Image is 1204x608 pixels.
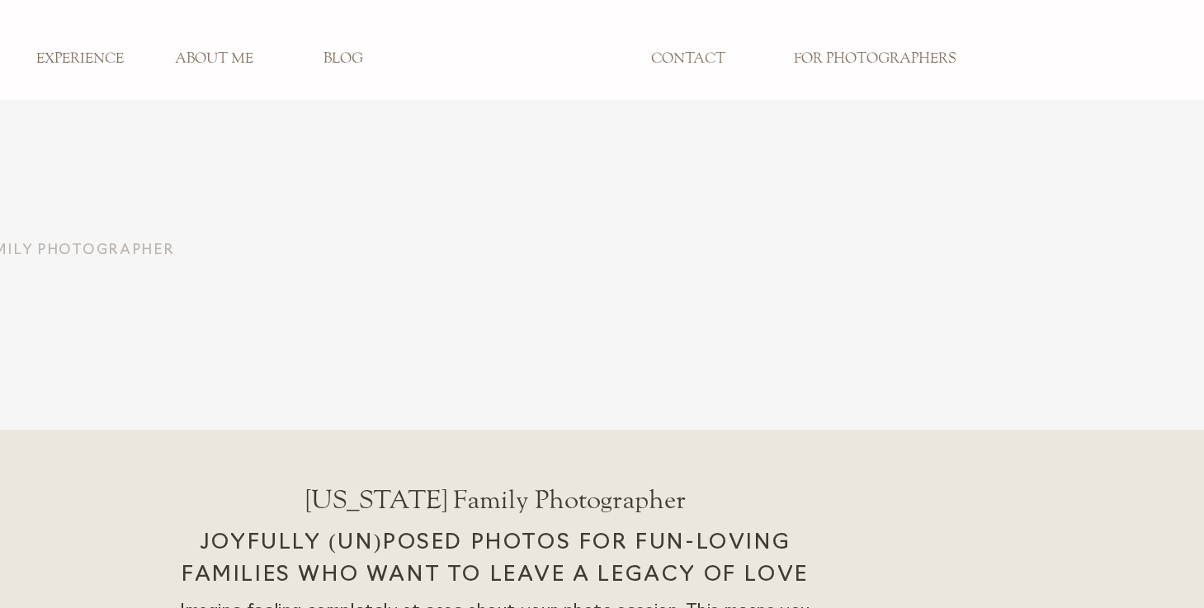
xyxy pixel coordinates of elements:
[26,50,135,68] a: EXPERIENCE
[196,484,795,534] h1: [US_STATE] Family Photographer
[781,50,967,68] a: FOR PHOTOGRAPHERS
[634,50,743,68] a: CONTACT
[159,50,268,68] a: ABOUT ME
[289,50,398,68] a: BLOG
